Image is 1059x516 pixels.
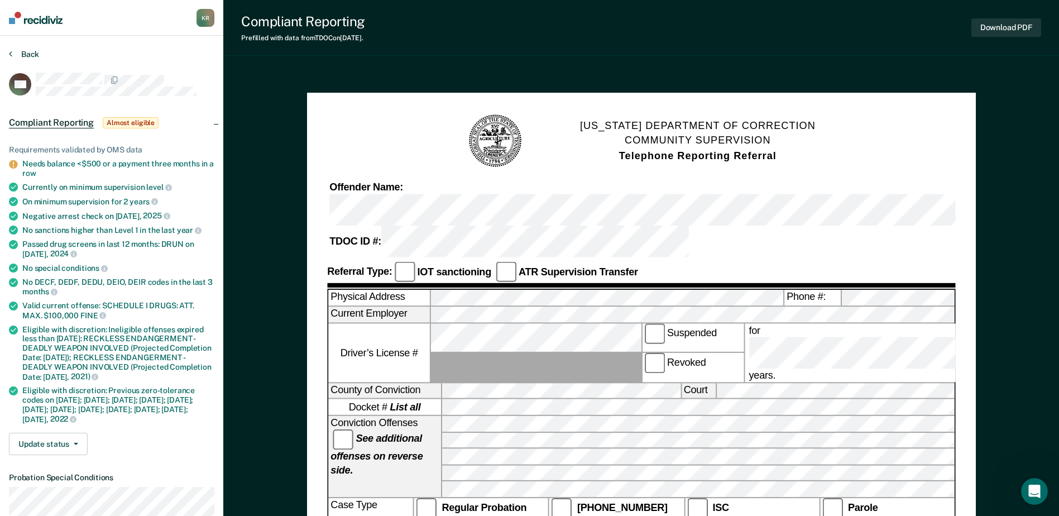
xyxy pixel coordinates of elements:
[749,337,1056,369] input: for years.
[177,226,202,235] span: year
[417,266,491,277] strong: IOT sanctioning
[681,383,715,398] label: Court
[22,263,214,273] div: No special
[580,118,816,164] h1: [US_STATE] DEPARTMENT OF CORRECTION COMMUNITY SUPERVISION
[328,323,430,382] label: Driver’s License #
[9,49,39,59] button: Back
[328,307,430,322] label: Current Employer
[22,159,214,178] a: Needs balance <$500 or a payment three months in a row
[328,290,430,305] label: Physical Address
[642,323,744,352] label: Suspended
[9,433,88,455] button: Update status
[22,197,214,207] div: On minimum supervision for 2
[50,414,76,423] span: 2022
[146,183,171,192] span: level
[22,325,214,382] div: Eligible with discretion: Ineligible offenses expired less than [DATE]: RECKLESS ENDANGERMENT -DE...
[71,372,98,381] span: 2021)
[496,262,516,282] input: ATR Supervision Transfer
[22,240,214,259] div: Passed drug screens in last 12 months: DRUN on [DATE],
[712,502,729,513] strong: ISC
[9,117,94,128] span: Compliant Reporting
[328,416,441,497] div: Conviction Offenses
[328,383,441,398] label: County of Conviction
[348,400,420,414] span: Docket #
[1021,478,1048,505] iframe: Intercom live chat
[467,113,524,169] img: TN Seal
[22,211,214,221] div: Negative arrest check on [DATE],
[9,12,63,24] img: Recidiviz
[644,323,664,343] input: Suspended
[22,386,214,424] div: Eligible with discretion: Previous zero-tolerance codes on [DATE]; [DATE]; [DATE]; [DATE]; [DATE]...
[22,278,214,297] div: No DECF, DEDF, DEDU, DEIO, DEIR codes in the last 3
[390,402,420,413] strong: List all
[327,266,392,277] strong: Referral Type:
[329,236,381,247] strong: TDOC ID #:
[333,429,353,450] input: See additional offenses on reverse side.
[22,182,214,192] div: Currently on minimum supervision
[9,473,214,482] dt: Probation Special Conditions
[197,9,214,27] div: K R
[80,311,106,320] span: FINE
[642,353,744,383] label: Revoked
[971,18,1041,37] button: Download PDF
[22,301,214,320] div: Valid current offense: SCHEDULE I DRUGS: ATT. MAX. $100,000
[644,353,664,374] input: Revoked
[241,13,365,30] div: Compliant Reporting
[22,225,214,235] div: No sanctions higher than Level 1 in the last
[519,266,638,277] strong: ATR Supervision Transfer
[577,502,668,513] strong: [PHONE_NUMBER]
[784,290,841,305] label: Phone #:
[197,9,214,27] button: KR
[22,287,57,296] span: months
[330,433,423,476] strong: See additional offenses on reverse side.
[50,249,77,258] span: 2024
[329,182,403,193] strong: Offender Name:
[130,197,158,206] span: years
[61,264,107,273] span: conditions
[619,150,776,161] strong: Telephone Reporting Referral
[9,145,214,155] div: Requirements validated by OMS data
[394,262,414,282] input: IOT sanctioning
[241,34,365,42] div: Prefilled with data from TDOC on [DATE] .
[143,211,170,220] span: 2025
[442,502,526,513] strong: Regular Probation
[103,117,159,128] span: Almost eligible
[848,502,878,513] strong: Parole
[746,323,1058,382] label: for years.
